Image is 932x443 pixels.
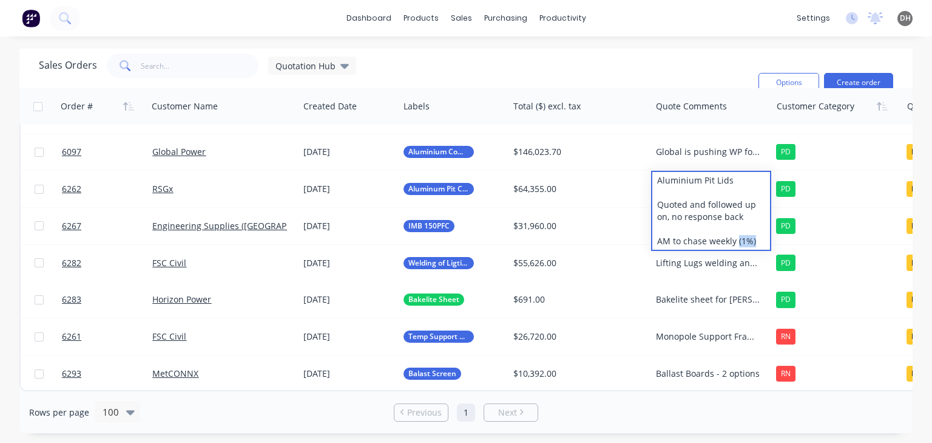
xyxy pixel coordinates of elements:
[303,146,394,158] div: [DATE]
[408,146,469,158] span: Aluminium Components
[777,100,854,112] div: Customer Category
[652,172,770,250] div: Aluminium Pit Lids Quoted and followed up on, no response back AM to chase weekly (1%)
[275,60,336,72] span: Quotation Hub
[62,183,81,195] span: 6262
[62,294,81,306] span: 6283
[303,220,394,232] div: [DATE]
[303,257,394,269] div: [DATE]
[776,329,795,345] div: RN
[407,407,442,419] span: Previous
[303,368,394,380] div: [DATE]
[404,294,464,306] button: Bakelite Sheet
[513,220,640,232] div: $31,960.00
[656,257,761,269] div: Lifting Lugs welding and Assembly Work FSC currently working on elinimating the lifting lugs for ...
[62,220,81,232] span: 6267
[152,146,206,157] a: Global Power
[29,407,89,419] span: Rows per page
[791,9,836,27] div: settings
[900,13,911,24] span: DH
[656,331,761,343] div: Monopole Support Frames and Anchor Augers AM to follow up o a weekly basis
[62,355,152,392] a: 6293
[62,257,81,269] span: 6282
[408,368,456,380] span: Balast Screen
[61,100,93,112] div: Order #
[62,281,152,318] a: 6283
[776,218,795,234] div: PD
[656,368,761,380] div: Ballast Boards - 2 options
[152,294,211,305] a: Horizon Power
[408,257,469,269] span: Welding of Ligting Lugs & Assembly
[404,220,454,232] button: IMB 150PFC
[303,100,357,112] div: Created Date
[152,257,186,269] a: FSC Civil
[484,407,538,419] a: Next page
[303,331,394,343] div: [DATE]
[513,183,640,195] div: $64,355.00
[498,407,517,419] span: Next
[513,368,640,380] div: $10,392.00
[404,257,474,269] button: Welding of Ligting Lugs & Assembly
[62,146,81,158] span: 6097
[758,73,819,92] button: Options
[62,368,81,380] span: 6293
[141,53,259,78] input: Search...
[513,257,640,269] div: $55,626.00
[152,331,186,342] a: FSC Civil
[397,9,445,27] div: products
[656,146,761,158] div: Global is pushing WP for a decision on the job. PLP lead times are too long. Falcon will be the p...
[408,220,450,232] span: IMB 150PFC
[62,208,152,244] a: 6267
[513,100,581,112] div: Total ($) excl. tax
[656,100,727,112] div: Quote Comments
[340,9,397,27] a: dashboard
[152,220,360,232] a: Engineering Supplies ([GEOGRAPHIC_DATA]) Pty Ltd
[303,294,394,306] div: [DATE]
[62,331,81,343] span: 6261
[513,331,640,343] div: $26,720.00
[776,366,795,382] div: RN
[776,255,795,270] div: PD
[824,73,893,92] button: Create order
[404,331,474,343] button: Temp Support & Auger Foundation
[776,181,795,197] div: PD
[513,146,640,158] div: $146,023.70
[39,60,97,71] h1: Sales Orders
[152,183,173,194] a: RSGx
[776,292,795,307] div: PD
[389,404,543,422] ul: Pagination
[22,9,40,27] img: Factory
[152,100,218,112] div: Customer Name
[62,134,152,170] a: 6097
[62,171,152,207] a: 6262
[394,407,448,419] a: Previous page
[408,331,469,343] span: Temp Support & Auger Foundation
[457,404,475,422] a: Page 1 is your current page
[62,318,152,355] a: 6261
[152,368,198,379] a: MetCONNX
[303,183,394,195] div: [DATE]
[656,294,761,306] div: Bakelite sheet for [PERSON_NAME] Follow up 05/09
[513,294,640,306] div: $691.00
[776,144,795,160] div: PD
[404,368,461,380] button: Balast Screen
[445,9,478,27] div: sales
[408,294,459,306] span: Bakelite Sheet
[478,9,533,27] div: purchasing
[404,100,430,112] div: Labels
[404,183,474,195] button: Aluminum Pit Covers
[408,183,469,195] span: Aluminum Pit Covers
[404,146,474,158] button: Aluminium Components
[62,245,152,281] a: 6282
[533,9,592,27] div: productivity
